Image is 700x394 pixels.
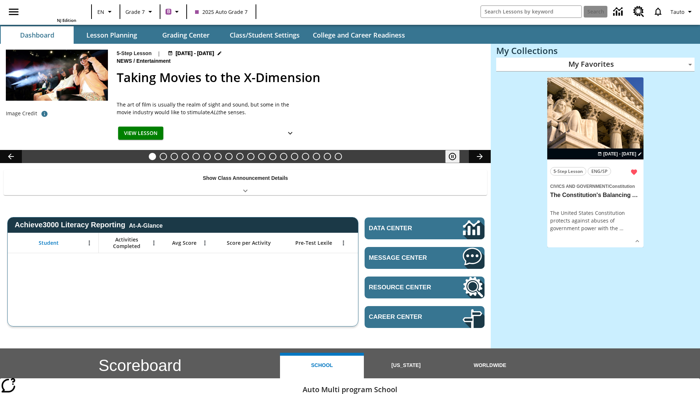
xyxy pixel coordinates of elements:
span: Data Center [369,225,438,232]
button: Lesson carousel, Next [469,150,491,163]
button: Slide 7 Cruise Ships: Making Waves [214,153,222,160]
span: / [133,58,135,64]
p: 5-Step Lesson [117,50,152,57]
button: Slide 16 Career Lesson [313,153,320,160]
span: EN [97,8,104,16]
span: Score per Activity [227,240,271,246]
h3: My Collections [496,46,695,56]
span: Constitution [609,184,635,189]
span: | [157,50,160,57]
span: Career Center [369,313,441,321]
div: The United States Constitution protects against abuses of government power with the [550,209,641,232]
button: Open Menu [199,237,210,248]
button: Show Details [632,236,643,247]
button: Grading Center [149,26,222,44]
button: Dashboard [1,26,74,44]
span: Message Center [369,254,441,262]
span: Achieve3000 Literacy Reporting [15,221,163,229]
span: News [117,57,133,65]
button: Remove from Favorites [627,166,641,179]
span: Resource Center [369,284,441,291]
button: School [280,353,364,378]
button: Class/Student Settings [224,26,306,44]
button: Slide 9 The Last Homesteaders [236,153,244,160]
p: Show Class Announcement Details [203,174,288,182]
button: Aug 24 - Aug 24 Choose Dates [166,50,224,57]
span: / [608,184,609,189]
span: [DATE] - [DATE] [603,151,636,157]
button: Slide 3 Get Ready to Celebrate Juneteenth! [171,153,178,160]
button: College and Career Readiness [307,26,411,44]
a: Resource Center, Will open in new tab [629,2,649,22]
a: Data Center [365,217,485,239]
button: Slide 5 Free Returns: A Gain or a Drain? [192,153,200,160]
span: Avg Score [172,240,197,246]
button: Aug 24 - Aug 24 Choose Dates [596,151,643,157]
button: Slide 17 The Constitution's Balancing Act [324,153,331,160]
span: Student [39,240,59,246]
input: search field [481,6,582,18]
p: Image Credit [6,110,37,117]
a: Data Center [609,2,629,22]
button: Profile/Settings [668,5,697,18]
a: Resource Center, Will open in new tab [365,277,485,298]
span: Pre-Test Lexile [295,240,332,246]
button: View Lesson [118,127,163,140]
button: Pause [445,150,460,163]
a: Message Center [365,247,485,269]
span: Tauto [670,8,684,16]
button: Slide 2 Hooray for Constitution Day! [160,153,167,160]
div: Pause [445,150,467,163]
a: Career Center [365,306,485,328]
button: Slide 8 Private! Keep Out! [225,153,233,160]
a: Home [29,3,76,18]
button: Open Menu [84,237,95,248]
button: Slide 10 Solar Power to the People [247,153,254,160]
button: Show Details [283,127,297,140]
span: 5-Step Lesson [553,167,583,175]
img: Panel in front of the seats sprays water mist to the happy audience at a 4DX-equipped theater. [6,50,108,101]
div: lesson details [547,77,643,248]
button: Slide 12 Fashion Forward in Ancient Rome [269,153,276,160]
span: [DATE] - [DATE] [176,50,214,57]
button: Slide 6 Time for Moon Rules? [203,153,211,160]
button: Open Menu [148,237,159,248]
button: Slide 18 Point of View [335,153,342,160]
span: Entertainment [136,57,172,65]
span: Activities Completed [102,236,151,250]
div: At-A-Glance [129,221,163,229]
span: Topic: Civics and Government/Constitution [550,182,641,190]
span: B [167,7,170,16]
button: Slide 1 Taking Movies to the X-Dimension [149,153,156,160]
em: ALL [210,109,218,116]
h2: Taking Movies to the X-Dimension [117,68,482,87]
div: Show Class Announcement Details [4,170,487,195]
a: Notifications [649,2,668,21]
div: My Favorites [496,58,695,72]
span: Grade 7 [125,8,145,16]
h3: The Constitution's Balancing Act [550,192,641,199]
div: Home [29,2,76,23]
button: Open side menu [3,1,24,23]
button: Boost Class color is purple. Change class color [163,5,184,18]
button: Lesson Planning [75,26,148,44]
button: Language: EN, Select a language [94,5,117,18]
span: NJ Edition [57,18,76,23]
button: Slide 14 Mixed Practice: Citing Evidence [291,153,298,160]
span: Civics and Government [550,184,608,189]
button: Slide 4 Back On Earth [182,153,189,160]
button: Slide 11 Attack of the Terrifying Tomatoes [258,153,265,160]
button: 5-Step Lesson [550,167,586,175]
button: Open Menu [338,237,349,248]
button: Photo credit: Photo by The Asahi Shimbun via Getty Images [37,107,52,120]
button: Slide 13 The Invasion of the Free CD [280,153,287,160]
span: … [619,225,623,232]
button: Worldwide [448,353,532,378]
span: ENG/SP [591,167,607,175]
button: Slide 15 Pre-release lesson [302,153,309,160]
p: The art of film is usually the realm of sight and sound, but some in the movie industry would lik... [117,101,299,116]
span: 2025 Auto Grade 7 [195,8,248,16]
button: [US_STATE] [364,353,448,378]
button: Grade: Grade 7, Select a grade [122,5,157,18]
